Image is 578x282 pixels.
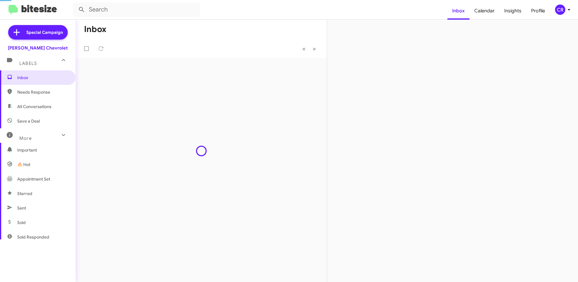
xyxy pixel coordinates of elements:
span: Inbox [17,75,69,81]
span: Sold Responded [17,234,49,240]
span: » [313,45,316,53]
span: Starred [17,191,32,197]
div: CR [555,5,565,15]
span: More [19,136,32,141]
span: Save a Deal [17,118,40,124]
a: Inbox [447,2,469,20]
div: [PERSON_NAME] Chevrolet [8,45,68,51]
h1: Inbox [84,24,106,34]
span: Appointment Set [17,176,50,182]
span: Labels [19,61,37,66]
span: Sold [17,220,26,226]
a: Profile [526,2,550,20]
button: Next [309,43,320,55]
button: Previous [299,43,309,55]
span: Important [17,147,69,153]
span: Needs Response [17,89,69,95]
span: Special Campaign [26,29,63,35]
span: 🔥 Hot [17,162,30,168]
a: Calendar [469,2,499,20]
nav: Page navigation example [299,43,320,55]
input: Search [73,2,200,17]
span: All Conversations [17,104,51,110]
a: Insights [499,2,526,20]
span: Sent [17,205,26,211]
button: CR [550,5,571,15]
a: Special Campaign [8,25,68,40]
span: « [302,45,306,53]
